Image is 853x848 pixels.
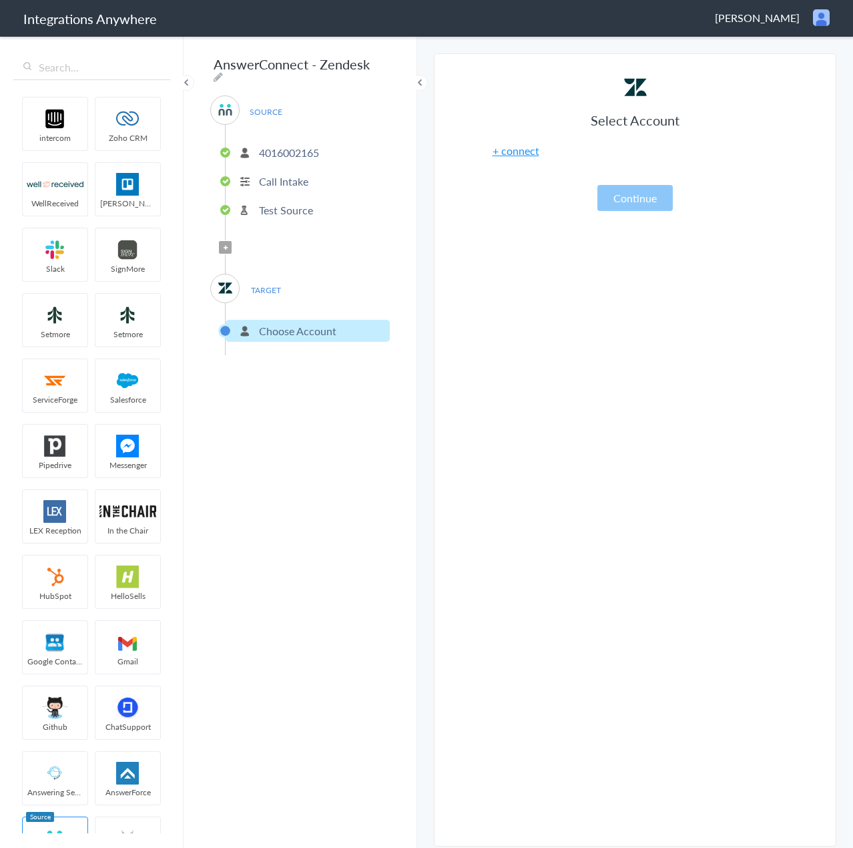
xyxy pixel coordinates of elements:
[23,721,87,732] span: Github
[95,263,160,274] span: SignMore
[95,787,160,798] span: AnswerForce
[622,74,649,101] img: zendesk-logo.svg
[23,9,157,28] h1: Integrations Anywhere
[27,108,83,130] img: intercom-logo.svg
[27,173,83,196] img: wr-logo.svg
[99,631,156,654] img: gmail-logo.svg
[27,238,83,261] img: slack-logo.svg
[23,656,87,667] span: Google Contacts
[240,281,291,299] span: TARGET
[27,435,83,457] img: pipedrive.png
[95,721,160,732] span: ChatSupport
[23,394,87,405] span: ServiceForge
[23,198,87,209] span: WellReceived
[259,145,319,160] p: 4016002165
[23,590,87,602] span: HubSpot
[597,185,673,211] button: Continue
[13,55,170,80] input: Search...
[99,500,156,523] img: inch-logo.svg
[27,369,83,392] img: serviceforge-icon.png
[27,696,83,719] img: github.png
[99,435,156,457] img: FBM.png
[23,263,87,274] span: Slack
[259,202,313,218] p: Test Source
[259,323,336,339] p: Choose Account
[99,173,156,196] img: trello.png
[23,525,87,536] span: LEX Reception
[99,304,156,327] img: setmoreNew.jpg
[259,174,308,189] p: Call Intake
[95,656,160,667] span: Gmail
[27,304,83,327] img: setmoreNew.jpg
[493,143,539,158] a: + connect
[99,108,156,130] img: zoho-logo.svg
[27,500,83,523] img: lex-app-logo.svg
[27,762,83,785] img: Answering_service.png
[217,280,234,296] img: zendesk-logo.svg
[95,198,160,209] span: [PERSON_NAME]
[217,101,234,118] img: answerconnect-logo.svg
[469,111,802,130] h3: Select Account
[99,566,156,588] img: hs-app-logo.svg
[99,762,156,785] img: af-app-logo.svg
[27,631,83,654] img: googleContact_logo.png
[95,459,160,471] span: Messenger
[99,238,156,261] img: signmore-logo.png
[23,132,87,144] span: intercom
[99,696,156,719] img: chatsupport-icon.svg
[95,525,160,536] span: In the Chair
[715,10,800,25] span: [PERSON_NAME]
[23,787,87,798] span: Answering Service
[240,103,291,121] span: SOURCE
[95,329,160,340] span: Setmore
[23,459,87,471] span: Pipedrive
[23,329,87,340] span: Setmore
[95,132,160,144] span: Zoho CRM
[99,369,156,392] img: salesforce-logo.svg
[813,9,830,26] img: user.png
[95,590,160,602] span: HelloSells
[27,566,83,588] img: hubspot-logo.svg
[95,394,160,405] span: Salesforce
